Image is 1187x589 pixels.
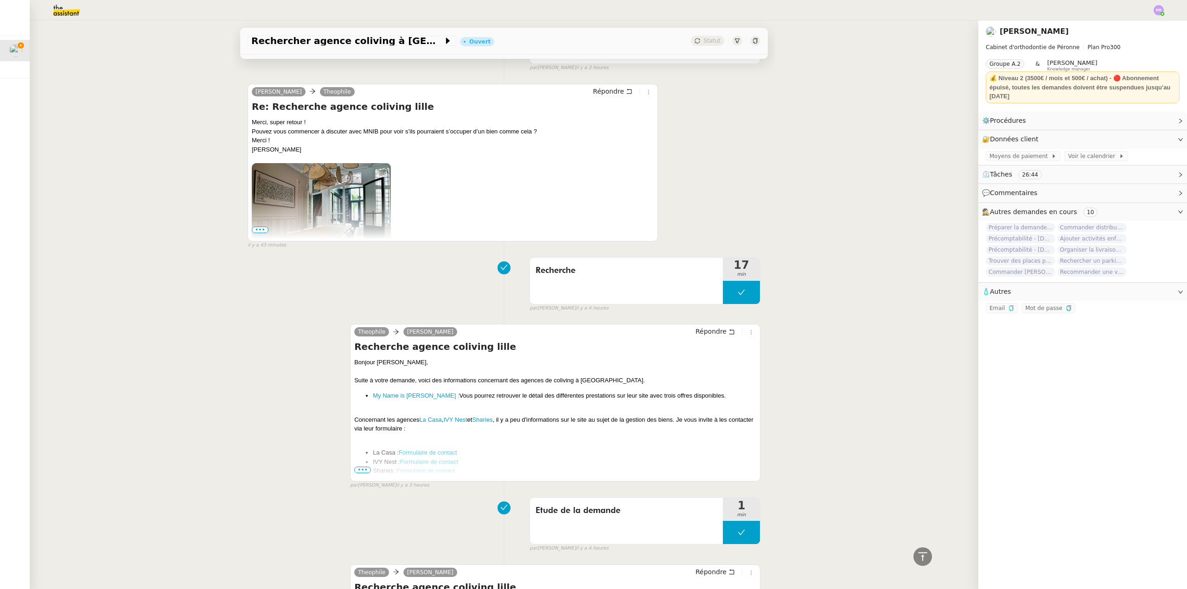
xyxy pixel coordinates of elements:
span: 1 [723,500,760,511]
span: par [530,545,537,552]
h4: Re: Recherche agence coliving lille [252,100,654,113]
span: Voir le calendrier [1068,152,1118,161]
span: ••• [252,227,268,233]
div: 🔐Données client [978,130,1187,148]
span: ⚙️ [982,115,1030,126]
span: Trouver des places pour le concert de [DEMOGRAPHIC_DATA][PERSON_NAME] [986,256,1055,266]
span: Répondre [593,87,624,96]
span: Rechercher un parking à vendre à [GEOGRAPHIC_DATA] [1057,256,1127,266]
a: [PERSON_NAME] [1000,27,1069,36]
span: Etude de la demande [536,504,717,518]
span: Mot de passe [1025,305,1062,311]
li: La Casa : [373,448,756,457]
span: Statut [703,38,721,44]
span: Commander distributeur Savic Loop Marble [1057,223,1127,232]
span: Répondre [696,327,727,336]
span: Email [989,305,1005,311]
span: Sharies : [373,467,396,474]
div: Ouvert [469,39,491,44]
nz-tag: 26:44 [1018,170,1042,179]
span: min [723,271,760,279]
div: [PERSON_NAME] [252,145,654,154]
span: Ajouter activités enfant au document [1057,234,1127,243]
span: par [530,304,537,312]
small: [PERSON_NAME] [530,304,608,312]
span: Rechercher agence coliving à [GEOGRAPHIC_DATA] [251,36,443,45]
a: [PERSON_NAME] [403,568,457,576]
span: Plan Pro [1087,44,1110,51]
span: il y a 3 heures [396,481,429,489]
span: il y a 3 heures [576,64,609,72]
button: Répondre [590,86,636,96]
div: 🧴Autres [978,283,1187,301]
span: ⏲️ [982,171,1050,178]
span: Répondre [696,567,727,576]
a: Formulaire de contact [397,467,455,474]
span: Autres demandes en cours [990,208,1077,215]
img: 58671235a.jpg.mid.jpg [252,163,391,285]
span: Tâches [990,171,1012,178]
app-user-label: Knowledge manager [1047,59,1098,71]
span: 🕵️ [982,208,1101,215]
span: Préparer la demande de congés paternité [986,223,1055,232]
span: Theophile [358,569,385,576]
a: My Name is [PERSON_NAME] : [373,392,459,399]
a: IVY Nest [443,416,467,423]
span: il y a 43 minutes [248,241,287,249]
span: Précomptabilité - [DATE] [986,245,1055,254]
small: [PERSON_NAME] [530,64,608,72]
li: Vous pourrez retrouver le détail des différentes prestations sur leur site avec trois offres disp... [373,391,756,400]
span: [PERSON_NAME] [1047,59,1098,66]
span: par [530,64,537,72]
span: Données client [990,135,1039,143]
span: Commentaires [990,189,1037,196]
span: par [350,481,358,489]
span: Moyens de paiement [989,152,1051,161]
button: Répondre [692,567,738,577]
span: Recommander une vignette Crit Air [1057,267,1127,277]
nz-tag: 10 [1083,208,1098,217]
span: 300 [1110,44,1121,51]
div: ⏲️Tâches 26:44 [978,165,1187,184]
div: 💬Commentaires [978,184,1187,202]
a: La Casa [419,416,441,423]
button: Répondre [692,326,738,336]
div: ⚙️Procédures [978,112,1187,130]
span: Précomptabilité - [DATE] [986,234,1055,243]
a: [PERSON_NAME] [403,328,457,336]
span: 🔐 [982,134,1042,145]
span: Action nécessaire [536,51,585,58]
span: min [723,511,760,519]
span: Organiser la livraison du coffre-fort [1057,245,1127,254]
span: dans un jour [536,51,619,58]
small: [PERSON_NAME] [530,545,608,552]
span: Cabinet d'orthodontie de Péronne [986,44,1079,51]
span: Knowledge manager [1047,67,1091,72]
span: 🧴 [982,288,1011,295]
div: Merci, super retour ! [252,118,654,364]
a: Sharies [472,416,492,423]
span: Theophile [358,329,385,335]
div: Pouvez vous commencer à discuter avec MNIB pour voir s’ils pourraient s’occuper d’un bien comme c... [252,127,654,136]
span: ••• [354,467,371,473]
span: 💬 [982,189,1041,196]
img: svg [1154,5,1164,15]
a: [PERSON_NAME] [252,88,306,96]
div: Suite à votre demande, voici des informations concernant des agences de coliving à [GEOGRAPHIC_DA... [354,376,756,385]
h4: Recherche agence coliving lille [354,340,756,353]
strong: 💰 Niveau 2 (3500€ / mois et 500€ / achat) - 🔴 Abonnement épuisé, toutes les demandes doivent être... [989,75,1170,100]
a: Formulaire de contact [399,449,457,456]
span: Commander [PERSON_NAME] Spot-On pour chats [986,267,1055,277]
span: & [1035,59,1040,71]
div: Bonjour [PERSON_NAME], [354,358,756,367]
div: 🕵️Autres demandes en cours 10 [978,203,1187,221]
span: il y a 4 heures [576,545,609,552]
span: Recherche [536,264,717,278]
img: users%2FlEKjZHdPaYMNgwXp1mLJZ8r8UFs1%2Favatar%2F1e03ee85-bb59-4f48-8ffa-f076c2e8c285 [986,26,996,37]
a: 58671235a.jpg.mid.jpg [252,163,391,308]
span: 17 [723,260,760,271]
img: users%2FlEKjZHdPaYMNgwXp1mLJZ8r8UFs1%2Favatar%2F1e03ee85-bb59-4f48-8ffa-f076c2e8c285 [9,44,22,57]
span: Procédures [990,117,1026,124]
li: IVY Nest : [373,457,756,467]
